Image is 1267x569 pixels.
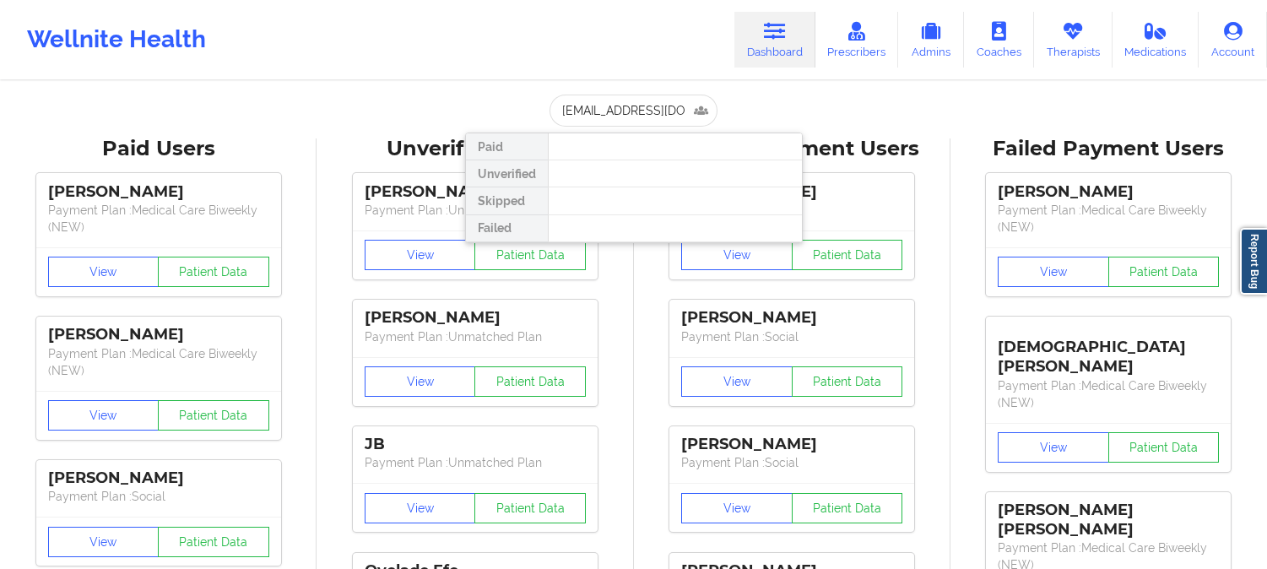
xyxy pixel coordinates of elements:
p: Payment Plan : Unmatched Plan [365,202,586,219]
div: Failed [466,215,548,242]
div: Failed Payment Users [962,136,1255,162]
button: Patient Data [792,366,903,397]
button: Patient Data [158,400,269,431]
button: Patient Data [474,366,586,397]
div: [PERSON_NAME] [365,182,586,202]
button: View [365,493,476,523]
p: Payment Plan : Social [681,328,902,345]
button: Patient Data [1108,257,1220,287]
p: Payment Plan : Medical Care Biweekly (NEW) [998,377,1219,411]
div: [PERSON_NAME] [998,182,1219,202]
div: [PERSON_NAME] [681,308,902,328]
div: [PERSON_NAME] [48,325,269,344]
a: Account [1199,12,1267,68]
button: Patient Data [792,493,903,523]
a: Prescribers [815,12,899,68]
p: Payment Plan : Medical Care Biweekly (NEW) [998,202,1219,236]
button: Patient Data [792,240,903,270]
button: View [681,240,793,270]
button: View [681,366,793,397]
div: Unverified Users [328,136,621,162]
a: Dashboard [734,12,815,68]
a: Therapists [1034,12,1113,68]
div: Paid [466,133,548,160]
button: Patient Data [1108,432,1220,463]
p: Payment Plan : Medical Care Biweekly (NEW) [48,345,269,379]
div: [PERSON_NAME] [365,308,586,328]
div: Paid Users [12,136,305,162]
button: View [998,432,1109,463]
div: JB [365,435,586,454]
button: View [48,257,160,287]
button: View [365,240,476,270]
a: Admins [898,12,964,68]
button: View [365,366,476,397]
div: [DEMOGRAPHIC_DATA][PERSON_NAME] [998,325,1219,377]
div: Skipped [466,187,548,214]
div: Unverified [466,160,548,187]
button: Patient Data [158,527,269,557]
button: Patient Data [158,257,269,287]
p: Payment Plan : Social [48,488,269,505]
div: [PERSON_NAME] [48,182,269,202]
button: Patient Data [474,493,586,523]
a: Coaches [964,12,1034,68]
div: [PERSON_NAME] [681,435,902,454]
button: View [48,527,160,557]
p: Payment Plan : Unmatched Plan [365,328,586,345]
div: [PERSON_NAME] [PERSON_NAME] [998,501,1219,539]
button: View [48,400,160,431]
p: Payment Plan : Medical Care Biweekly (NEW) [48,202,269,236]
button: View [998,257,1109,287]
button: Patient Data [474,240,586,270]
p: Payment Plan : Unmatched Plan [365,454,586,471]
button: View [681,493,793,523]
p: Payment Plan : Social [681,454,902,471]
a: Report Bug [1240,228,1267,295]
a: Medications [1113,12,1199,68]
div: [PERSON_NAME] [48,469,269,488]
